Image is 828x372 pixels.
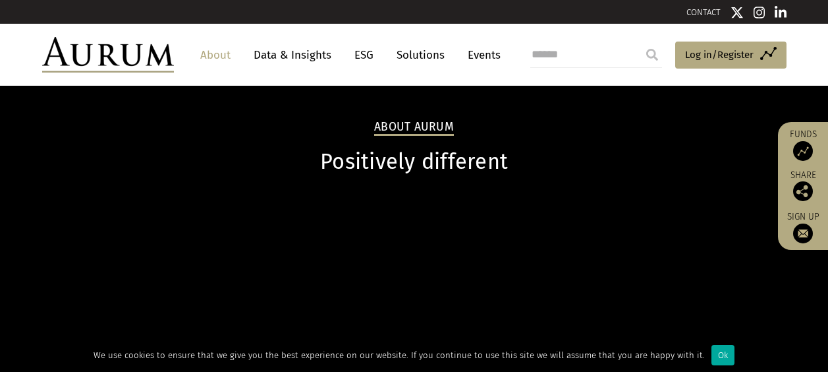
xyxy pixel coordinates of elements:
div: Share [785,171,821,201]
a: ESG [348,43,380,67]
img: Linkedin icon [775,6,787,19]
img: Sign up to our newsletter [793,224,813,243]
input: Submit [639,42,665,68]
a: Sign up [785,211,821,243]
h1: Positively different [42,149,787,175]
div: Ok [711,345,734,365]
a: Log in/Register [675,42,787,69]
img: Share this post [793,181,813,201]
img: Instagram icon [754,6,765,19]
h2: About Aurum [374,120,454,136]
img: Access Funds [793,141,813,161]
a: Data & Insights [247,43,338,67]
a: CONTACT [686,7,721,17]
a: Events [461,43,501,67]
a: About [194,43,237,67]
img: Aurum [42,37,174,73]
span: Log in/Register [685,47,754,63]
a: Funds [785,129,821,161]
a: Solutions [390,43,451,67]
img: Twitter icon [731,6,744,19]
